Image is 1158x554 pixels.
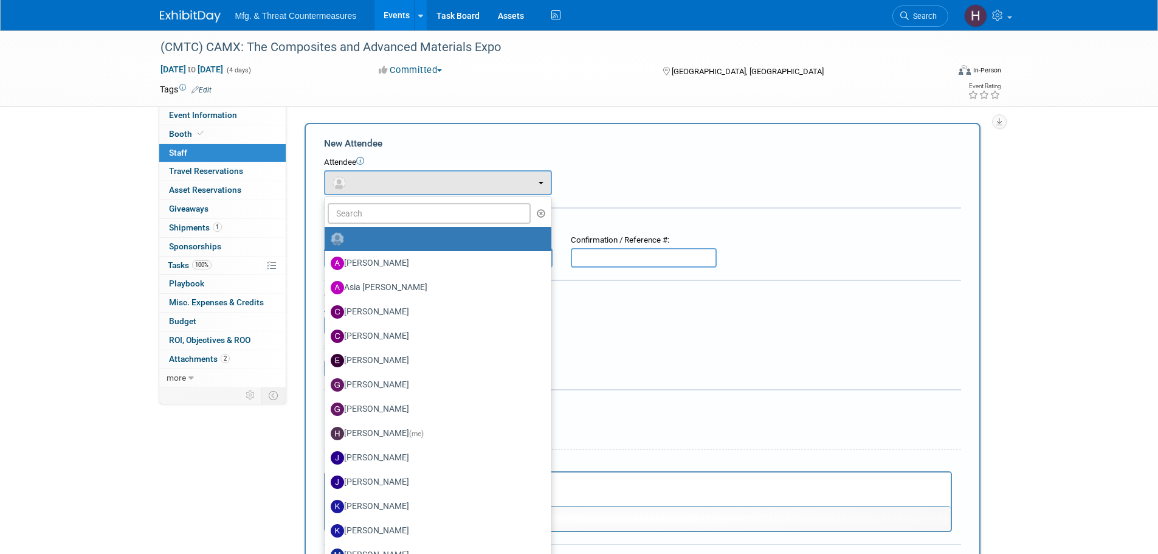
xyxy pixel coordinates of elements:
[159,125,286,144] a: Booth
[160,64,224,75] span: [DATE] [DATE]
[331,232,344,246] img: Unassigned-User-Icon.png
[331,427,344,440] img: H.jpg
[169,354,230,364] span: Attachments
[571,235,717,246] div: Confirmation / Reference #:
[324,398,961,410] div: Misc. Attachments & Notes
[331,354,344,367] img: E.jpg
[198,130,204,137] i: Booth reservation complete
[159,144,286,162] a: Staff
[877,63,1002,81] div: Event Format
[331,497,539,516] label: [PERSON_NAME]
[331,451,344,465] img: J.jpg
[159,219,286,237] a: Shipments1
[324,458,952,469] div: Notes
[169,316,196,326] span: Budget
[221,354,230,363] span: 2
[159,238,286,256] a: Sponsorships
[331,351,539,370] label: [PERSON_NAME]
[973,66,1001,75] div: In-Person
[331,327,539,346] label: [PERSON_NAME]
[159,275,286,293] a: Playbook
[331,281,344,294] img: A.jpg
[192,260,212,269] span: 100%
[328,203,531,224] input: Search
[160,10,221,23] img: ExhibitDay
[331,278,539,297] label: Asia [PERSON_NAME]
[167,373,186,383] span: more
[672,67,824,76] span: [GEOGRAPHIC_DATA], [GEOGRAPHIC_DATA]
[324,157,961,168] div: Attendee
[159,181,286,199] a: Asset Reservations
[331,305,344,319] img: C.jpg
[325,473,951,506] iframe: Rich Text Area
[331,257,344,270] img: A.jpg
[169,279,204,288] span: Playbook
[331,400,539,419] label: [PERSON_NAME]
[331,254,539,273] label: [PERSON_NAME]
[213,223,222,232] span: 1
[156,36,930,58] div: (CMTC) CAMX: The Composites and Advanced Materials Expo
[331,302,539,322] label: [PERSON_NAME]
[159,331,286,350] a: ROI, Objectives & ROO
[169,110,237,120] span: Event Information
[226,66,251,74] span: (4 days)
[159,106,286,125] a: Event Information
[331,330,344,343] img: C.jpg
[331,473,539,492] label: [PERSON_NAME]
[169,241,221,251] span: Sponsorships
[240,387,261,403] td: Personalize Event Tab Strip
[169,185,241,195] span: Asset Reservations
[159,369,286,387] a: more
[331,375,539,395] label: [PERSON_NAME]
[169,223,222,232] span: Shipments
[159,350,286,369] a: Attachments2
[160,83,212,95] td: Tags
[968,83,1001,89] div: Event Rating
[191,86,212,94] a: Edit
[169,204,209,213] span: Giveaways
[331,524,344,538] img: K.jpg
[409,429,424,438] span: (me)
[169,335,250,345] span: ROI, Objectives & ROO
[331,448,539,468] label: [PERSON_NAME]
[169,166,243,176] span: Travel Reservations
[331,521,539,541] label: [PERSON_NAME]
[159,294,286,312] a: Misc. Expenses & Credits
[324,137,961,150] div: New Attendee
[331,500,344,513] img: K.jpg
[159,162,286,181] a: Travel Reservations
[964,4,987,27] img: Hillary Hawkins
[235,11,357,21] span: Mfg. & Threat Countermeasures
[261,387,286,403] td: Toggle Event Tabs
[331,403,344,416] img: G.jpg
[959,65,971,75] img: Format-Inperson.png
[169,297,264,307] span: Misc. Expenses & Credits
[169,148,187,158] span: Staff
[331,424,539,443] label: [PERSON_NAME]
[324,216,961,229] div: Registration / Ticket Info (optional)
[374,64,447,77] button: Committed
[159,313,286,331] a: Budget
[331,378,344,392] img: G.jpg
[186,64,198,74] span: to
[168,260,212,270] span: Tasks
[159,200,286,218] a: Giveaways
[169,129,206,139] span: Booth
[331,476,344,489] img: J.jpg
[159,257,286,275] a: Tasks100%
[892,5,948,27] a: Search
[324,290,961,302] div: Cost:
[909,12,937,21] span: Search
